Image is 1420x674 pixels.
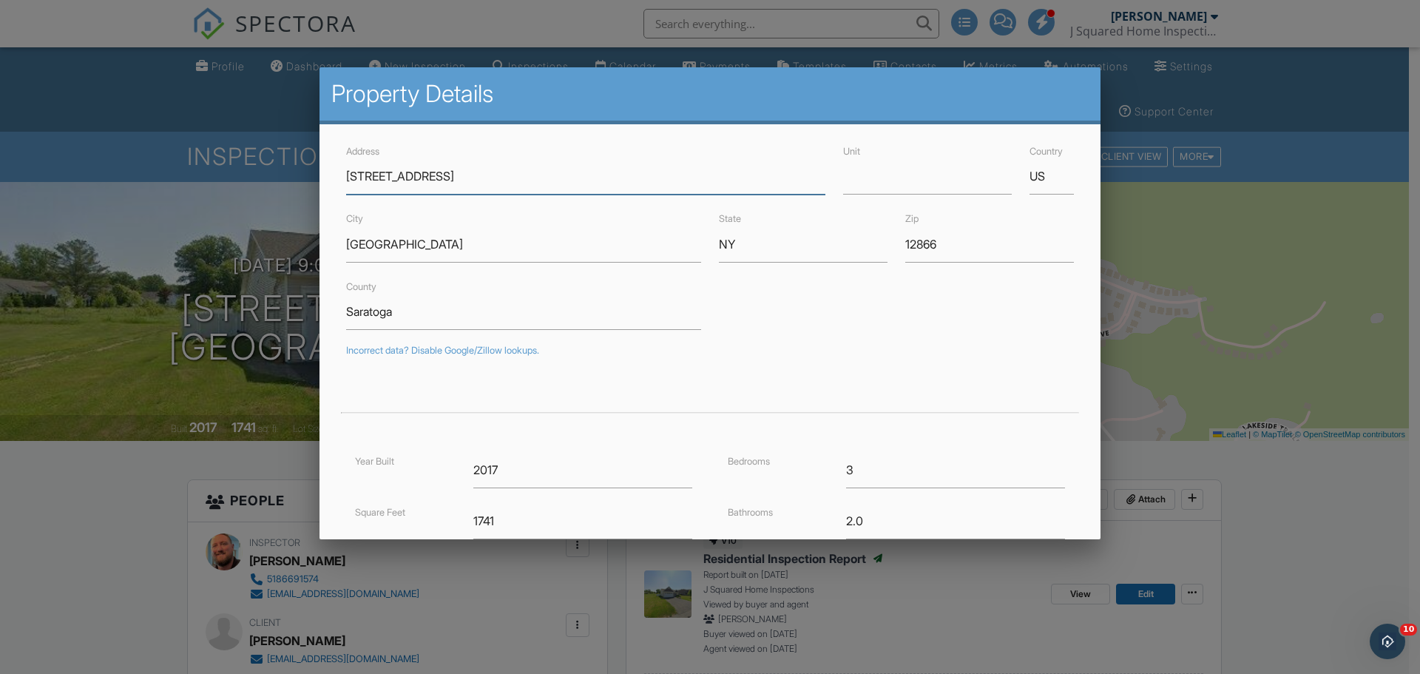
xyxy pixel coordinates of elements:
label: Zip [905,213,919,224]
label: Square Feet [355,507,405,518]
span: 10 [1400,624,1417,636]
div: Incorrect data? Disable Google/Zillow lookups. [346,345,1074,357]
label: Bedrooms [728,456,770,467]
label: Bathrooms [728,507,773,518]
iframe: Intercom live chat [1370,624,1405,659]
label: Address [346,146,379,157]
label: Country [1029,146,1063,157]
label: County [346,281,376,292]
label: Year Built [355,456,394,467]
label: Unit [843,146,860,157]
label: City [346,213,363,224]
h2: Property Details [331,79,1089,109]
label: State [719,213,741,224]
